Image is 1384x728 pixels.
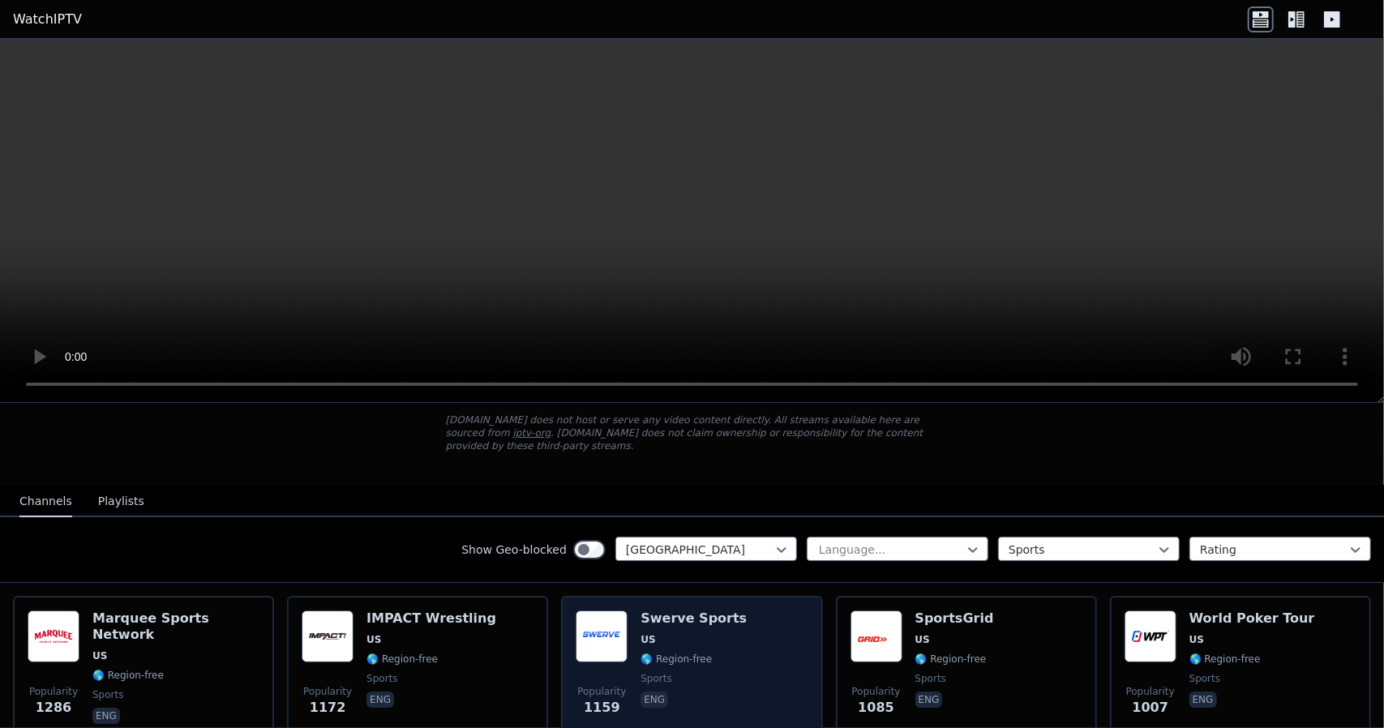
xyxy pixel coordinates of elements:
span: 🌎 Region-free [92,669,164,682]
span: sports [1189,672,1220,685]
span: US [641,633,655,646]
span: Popularity [577,685,626,698]
span: sports [641,672,671,685]
a: iptv-org [513,427,551,439]
span: sports [366,672,397,685]
a: WatchIPTV [13,10,82,29]
img: Swerve Sports [576,610,628,662]
span: 1159 [584,698,620,717]
span: 1286 [36,698,72,717]
img: IMPACT Wrestling [302,610,353,662]
h6: World Poker Tour [1189,610,1315,627]
span: Popularity [852,685,901,698]
span: 🌎 Region-free [641,653,712,666]
span: US [92,649,107,662]
p: eng [915,692,943,708]
h6: SportsGrid [915,610,994,627]
h6: Marquee Sports Network [92,610,259,643]
h6: IMPACT Wrestling [366,610,496,627]
button: Playlists [98,486,144,517]
span: 🌎 Region-free [915,653,987,666]
h6: Swerve Sports [641,610,747,627]
p: eng [1189,692,1217,708]
img: SportsGrid [851,610,902,662]
span: Popularity [303,685,352,698]
span: US [366,633,381,646]
span: 🌎 Region-free [1189,653,1261,666]
span: 1172 [310,698,346,717]
span: 1085 [858,698,894,717]
span: US [1189,633,1204,646]
p: eng [641,692,668,708]
span: US [915,633,930,646]
p: eng [92,708,120,724]
button: Channels [19,486,72,517]
span: Popularity [1126,685,1175,698]
span: Popularity [29,685,78,698]
span: 1007 [1133,698,1169,717]
span: sports [915,672,946,685]
img: Marquee Sports Network [28,610,79,662]
span: 🌎 Region-free [366,653,438,666]
p: eng [366,692,394,708]
span: sports [92,688,123,701]
label: Show Geo-blocked [461,542,567,558]
p: [DOMAIN_NAME] does not host or serve any video content directly. All streams available here are s... [446,413,939,452]
img: World Poker Tour [1125,610,1176,662]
